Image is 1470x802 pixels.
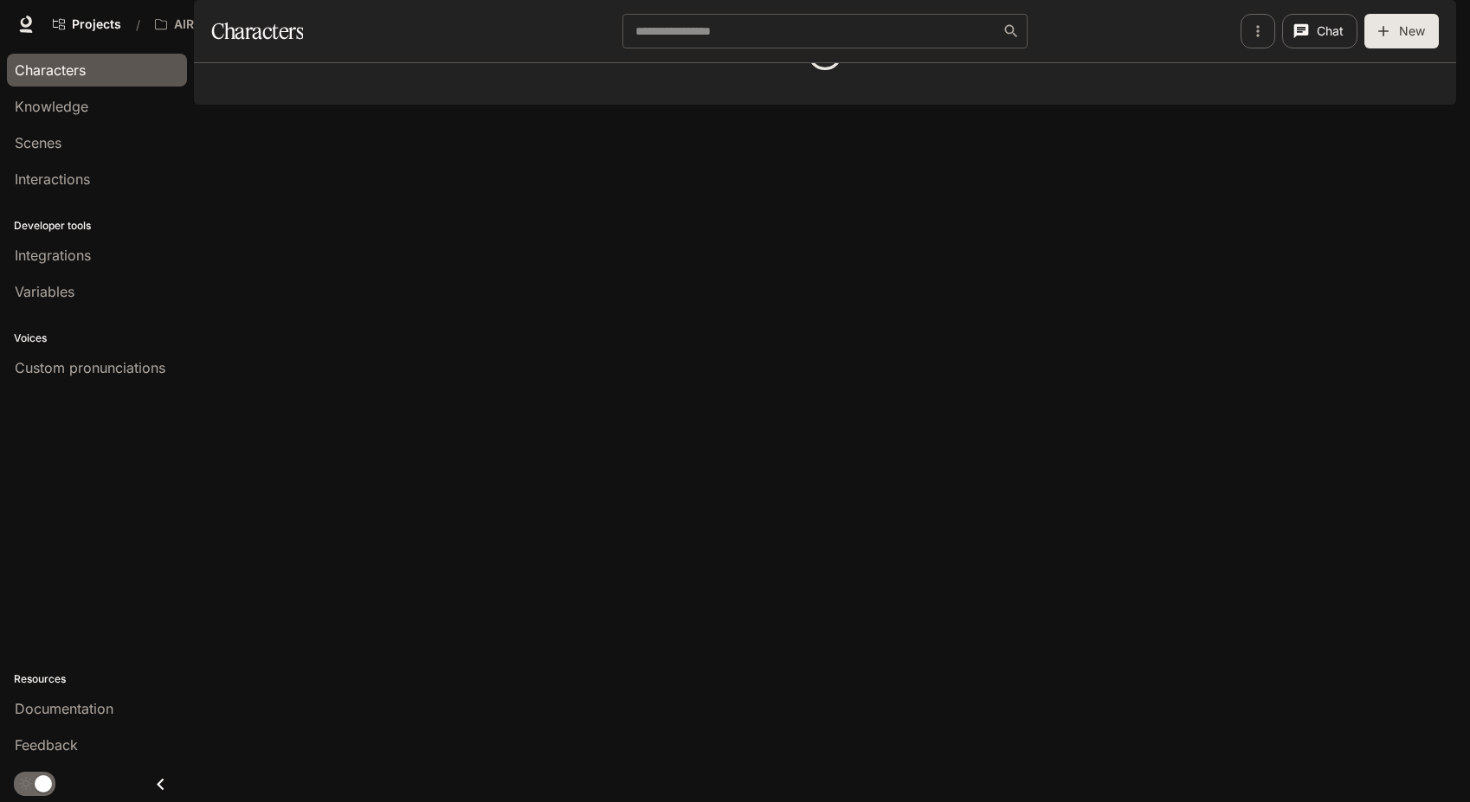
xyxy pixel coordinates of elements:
div: / [129,16,147,34]
h1: Characters [211,14,303,48]
span: Projects [72,17,121,32]
button: New [1364,14,1439,48]
a: Go to projects [45,7,129,42]
button: Chat [1282,14,1357,48]
p: AIRIS [174,17,205,32]
button: All workspaces [147,7,232,42]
